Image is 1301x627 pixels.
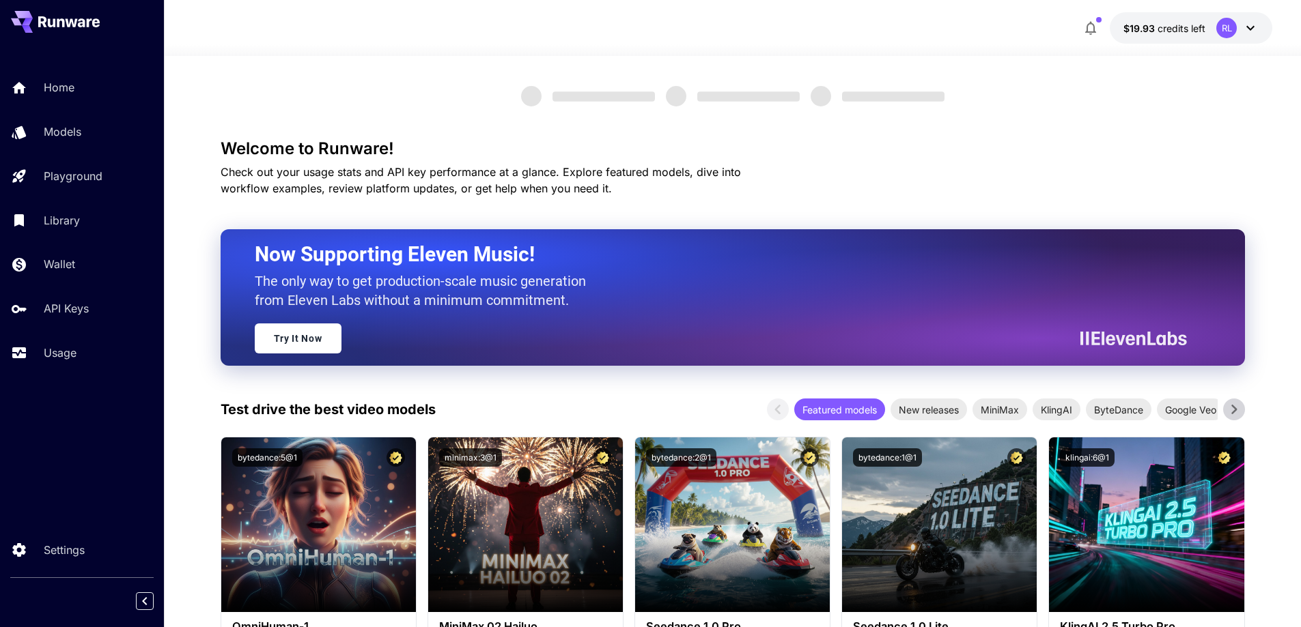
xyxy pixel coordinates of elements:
div: KlingAI [1033,398,1080,420]
div: $19.9306 [1123,21,1205,35]
img: alt [635,437,830,612]
div: Collapse sidebar [146,589,164,613]
span: KlingAI [1033,403,1080,417]
div: New releases [891,398,967,420]
button: Certified Model – Vetted for best performance and includes a commercial license. [387,448,405,467]
button: Certified Model – Vetted for best performance and includes a commercial license. [1007,448,1026,467]
img: alt [428,437,623,612]
div: ByteDance [1086,398,1151,420]
button: Certified Model – Vetted for best performance and includes a commercial license. [1215,448,1233,467]
button: minimax:3@1 [439,448,502,467]
div: Google Veo [1157,398,1225,420]
h2: Now Supporting Eleven Music! [255,242,1177,267]
button: bytedance:2@1 [646,448,716,467]
h3: Welcome to Runware! [221,139,1245,158]
button: klingai:6@1 [1060,448,1115,467]
img: alt [842,437,1037,612]
div: MiniMax [973,398,1027,420]
span: ByteDance [1086,403,1151,417]
span: $19.93 [1123,23,1158,34]
a: Try It Now [255,323,341,353]
p: Wallet [44,256,75,272]
p: Usage [44,345,76,361]
button: $19.9306RL [1110,12,1272,44]
p: Home [44,79,74,96]
button: Certified Model – Vetted for best performance and includes a commercial license. [593,448,612,467]
p: Settings [44,542,85,558]
span: Check out your usage stats and API key performance at a glance. Explore featured models, dive int... [221,165,741,195]
img: alt [1049,437,1244,612]
button: Certified Model – Vetted for best performance and includes a commercial license. [800,448,819,467]
div: Featured models [794,398,885,420]
p: Playground [44,168,102,184]
span: MiniMax [973,403,1027,417]
span: Featured models [794,403,885,417]
img: alt [221,437,416,612]
p: The only way to get production-scale music generation from Eleven Labs without a minimum commitment. [255,272,596,310]
span: Google Veo [1157,403,1225,417]
span: credits left [1158,23,1205,34]
button: bytedance:5@1 [232,448,303,467]
span: New releases [891,403,967,417]
p: Library [44,212,80,229]
button: bytedance:1@1 [853,448,922,467]
p: Test drive the best video models [221,399,436,420]
p: API Keys [44,300,89,317]
p: Models [44,123,81,140]
button: Collapse sidebar [136,592,154,610]
div: RL [1216,18,1237,38]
